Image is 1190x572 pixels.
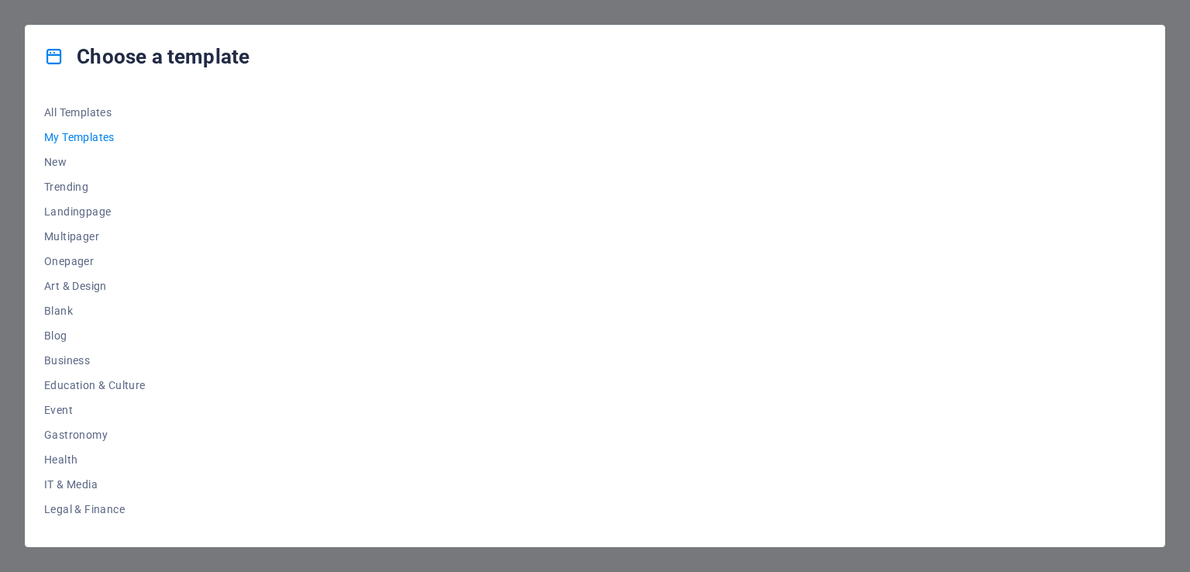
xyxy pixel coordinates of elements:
span: Blank [44,305,146,317]
button: Onepager [44,249,146,274]
span: IT & Media [44,478,146,491]
button: Non-Profit [44,522,146,546]
button: Gastronomy [44,422,146,447]
span: Health [44,453,146,466]
button: Legal & Finance [44,497,146,522]
button: Art & Design [44,274,146,298]
span: New [44,156,146,168]
span: Event [44,404,146,416]
span: My Templates [44,131,146,143]
button: My Templates [44,125,146,150]
button: IT & Media [44,472,146,497]
span: Onepager [44,255,146,267]
button: Business [44,348,146,373]
button: Landingpage [44,199,146,224]
span: All Templates [44,106,146,119]
button: Education & Culture [44,373,146,398]
span: Landingpage [44,205,146,218]
button: Health [44,447,146,472]
span: Business [44,354,146,367]
button: New [44,150,146,174]
span: Art & Design [44,280,146,292]
button: Trending [44,174,146,199]
button: Multipager [44,224,146,249]
span: Gastronomy [44,429,146,441]
span: Multipager [44,230,146,243]
span: Legal & Finance [44,503,146,515]
span: Trending [44,181,146,193]
button: Blog [44,323,146,348]
button: All Templates [44,100,146,125]
button: Event [44,398,146,422]
button: Blank [44,298,146,323]
span: Blog [44,329,146,342]
h4: Choose a template [44,44,249,69]
span: Education & Culture [44,379,146,391]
